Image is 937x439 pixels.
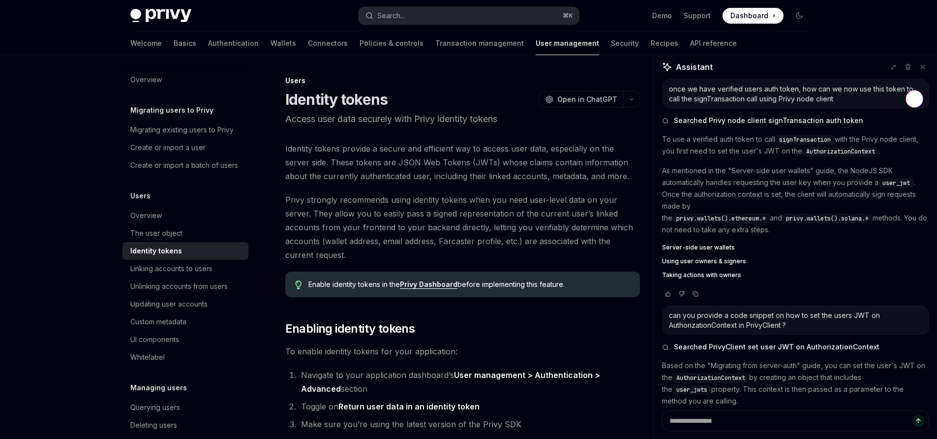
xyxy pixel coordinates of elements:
span: Enable identity tokens in the before implementing this feature. [308,280,630,289]
h5: Users [130,190,151,202]
div: Unlinking accounts from users [130,281,228,292]
div: Create or import a user [130,142,206,154]
img: dark logo [130,9,191,23]
button: Vote that response was good [662,289,674,299]
button: Vote that response was not good [676,289,688,299]
button: Searched PrivyClient set user JWT on AuthorizationContext [662,342,929,352]
a: Linking accounts to users [122,260,248,278]
button: Send message [912,415,924,427]
span: AuthorizationContext [676,374,745,382]
span: signTransaction [779,136,831,144]
span: Dashboard [730,11,768,21]
span: Taking actions with owners [662,271,741,279]
a: Demo [652,11,672,21]
li: Navigate to your application dashboard’s section [298,368,640,396]
li: Toggle on [298,400,640,413]
a: Basics [174,31,196,55]
a: Using user owners & signers [662,257,929,265]
p: To use a verified auth token to call with the Privy node client, you first need to set the user's... [662,133,929,157]
a: Identity tokens [122,242,248,260]
span: Open in ChatGPT [557,94,617,104]
a: API reference [690,31,737,55]
a: Dashboard [723,8,784,24]
span: Searched Privy node client signTransaction auth token [674,116,863,125]
div: Overview [130,210,162,221]
button: Searched Privy node client signTransaction auth token [662,116,929,125]
span: Privy strongly recommends using identity tokens when you need user-level data on your server. The... [285,193,640,262]
a: Welcome [130,31,162,55]
span: user_jwts [676,386,707,394]
a: Migrating existing users to Privy [122,121,248,139]
a: Wallets [271,31,296,55]
div: once we have verified users auth token, how can we now use this token to call the signTransaction... [669,84,922,104]
div: Users [285,76,640,86]
a: Querying users [122,399,248,416]
span: privy.wallets().solana.* [786,215,869,222]
svg: Tip [295,281,302,289]
a: UI components [122,331,248,348]
span: ⌘ K [563,12,573,20]
a: Transaction management [435,31,524,55]
a: Custom metadata [122,313,248,331]
a: Server-side user wallets [662,244,929,251]
div: Search... [377,10,405,22]
p: Access user data securely with Privy identity tokens [285,112,640,126]
a: Policies & controls [360,31,423,55]
a: Create or import a user [122,139,248,157]
span: AuthorizationContext [806,148,875,156]
div: Deleting users [130,419,177,431]
a: Unlinking accounts from users [122,278,248,295]
a: Connectors [308,31,348,55]
div: UI components [130,334,179,345]
button: Toggle dark mode [791,8,807,24]
a: Whitelabel [122,348,248,366]
span: Using user owners & signers [662,257,746,265]
a: Privy Dashboard [400,280,457,289]
h1: Identity tokens [285,91,388,108]
span: privy.wallets().ethereum.* [676,215,766,222]
a: Authentication [208,31,259,55]
a: Support [684,11,711,21]
a: Overview [122,71,248,89]
div: Linking accounts to users [130,263,212,275]
span: To enable identity tokens for your application: [285,345,640,358]
div: Updating user accounts [130,298,208,310]
button: Open search [359,7,579,25]
span: user_jwt [882,179,910,187]
span: Enabling identity tokens [285,321,415,337]
p: As mentioned in the "Server-side user wallets" guide, the NodeJS SDK automatically handles reques... [662,165,929,236]
button: Copy chat response [690,289,701,299]
div: Create or import a batch of users [130,159,238,171]
span: Searched PrivyClient set user JWT on AuthorizationContext [674,342,879,352]
span: Server-side user wallets [662,244,735,251]
strong: Return user data in an identity token [338,402,480,411]
a: Updating user accounts [122,295,248,313]
a: The user object [122,224,248,242]
a: User management [536,31,599,55]
a: Overview [122,207,248,224]
p: Based on the "Migrating from server-auth" guide, you can set the user's JWT on the by creating an... [662,360,929,407]
span: Identity tokens provide a secure and efficient way to access user data, especially on the server ... [285,142,640,183]
div: Identity tokens [130,245,182,257]
a: Create or import a batch of users [122,157,248,174]
div: Migrating existing users to Privy [130,124,234,136]
a: Deleting users [122,416,248,434]
div: Querying users [130,402,180,413]
div: Whitelabel [130,351,165,363]
div: can you provide a code snippet on how to set the users JWT on AuthorizationContext in PrivyClient ? [669,311,922,330]
div: Custom metadata [130,316,186,328]
h5: Managing users [130,382,187,394]
h5: Migrating users to Privy [130,104,213,116]
button: Open in ChatGPT [539,91,623,108]
span: Assistant [676,61,713,73]
textarea: Ask a question... [662,410,929,431]
div: The user object [130,227,182,239]
a: Recipes [651,31,678,55]
a: Taking actions with owners [662,271,929,279]
div: Overview [130,74,162,86]
a: Security [611,31,639,55]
